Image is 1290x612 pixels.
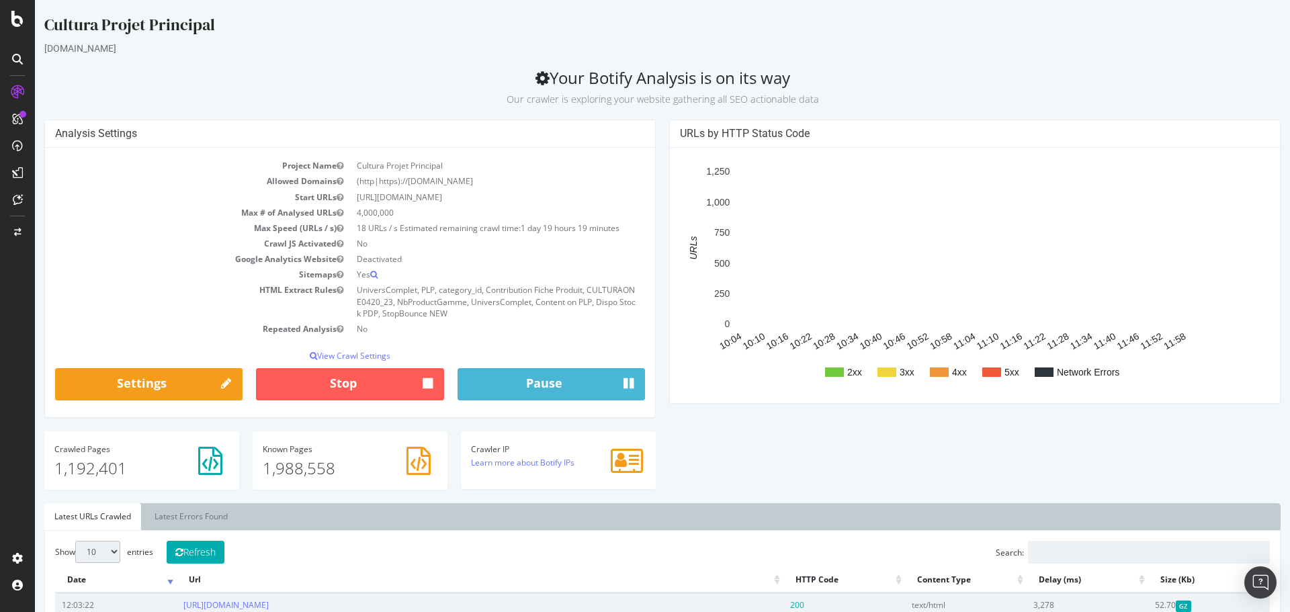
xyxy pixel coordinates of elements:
[20,173,315,189] td: Allowed Domains
[20,158,315,173] td: Project Name
[986,331,1013,351] text: 11:22
[869,331,896,351] text: 10:52
[315,282,610,320] td: UniversComplet, PLP, category_id, Contribution Fiche Produit, CULTURAONE0420_23, NbProductGamme, ...
[9,503,106,530] a: Latest URLs Crawled
[20,321,315,337] td: Repeated Analysis
[671,167,695,177] text: 1,250
[1244,566,1277,599] div: Open Intercom Messenger
[893,331,919,351] text: 10:58
[653,236,664,260] text: URLs
[940,331,966,351] text: 11:10
[142,567,748,593] th: Url: activate to sort column ascending
[19,457,194,480] p: 1,192,401
[423,368,610,400] button: Pause
[690,319,695,330] text: 0
[315,173,610,189] td: (http|https)://[DOMAIN_NAME]
[748,567,870,593] th: HTTP Code: activate to sort column ascending
[20,127,610,140] h4: Analysis Settings
[315,205,610,220] td: 4,000,000
[1080,331,1107,351] text: 11:46
[9,13,1246,42] div: Cultura Projet Principal
[963,331,990,351] text: 11:16
[221,368,408,400] button: Stop
[9,42,1246,55] div: [DOMAIN_NAME]
[683,331,709,351] text: 10:04
[110,503,203,530] a: Latest Errors Found
[706,331,732,351] text: 10:10
[645,127,1235,140] h4: URLs by HTTP Status Code
[315,189,610,205] td: [URL][DOMAIN_NAME]
[752,331,779,351] text: 10:22
[315,236,610,251] td: No
[436,445,611,453] h4: Crawler IP
[1141,601,1156,612] span: Gzipped Content
[20,205,315,220] td: Max # of Analysed URLs
[961,541,1235,564] label: Search:
[9,69,1246,106] h2: Your Botify Analysis is on its way
[19,445,194,453] h4: Pages Crawled
[812,367,827,378] text: 2xx
[1033,331,1060,351] text: 11:34
[40,541,85,563] select: Showentries
[776,331,802,351] text: 10:28
[472,93,784,105] small: Our crawler is exploring your website gathering all SEO actionable data
[315,321,610,337] td: No
[1103,331,1129,351] text: 11:52
[916,331,943,351] text: 11:04
[800,331,826,351] text: 10:34
[315,158,610,173] td: Cultura Projet Principal
[486,222,585,234] span: 1 day 19 hours 19 minutes
[679,258,695,269] text: 500
[865,367,879,378] text: 3xx
[823,331,849,351] text: 10:40
[20,350,610,361] p: View Crawl Settings
[730,331,756,351] text: 10:16
[671,197,695,208] text: 1,000
[315,267,610,282] td: Yes
[20,267,315,282] td: Sitemaps
[228,457,402,480] p: 1,988,558
[1057,331,1083,351] text: 11:40
[1022,367,1084,378] text: Network Errors
[1113,567,1235,593] th: Size (Kb): activate to sort column ascending
[755,599,769,611] span: 200
[20,236,315,251] td: Crawl JS Activated
[315,220,610,236] td: 18 URLs / s Estimated remaining crawl time:
[870,567,992,593] th: Content Type: activate to sort column ascending
[1010,331,1036,351] text: 11:28
[148,599,234,611] a: [URL][DOMAIN_NAME]
[20,189,315,205] td: Start URLs
[20,282,315,320] td: HTML Extract Rules
[679,288,695,299] text: 250
[132,541,189,564] button: Refresh
[645,158,1230,393] svg: A chart.
[993,541,1235,564] input: Search:
[917,367,932,378] text: 4xx
[20,251,315,267] td: Google Analytics Website
[20,368,208,400] a: Settings
[20,220,315,236] td: Max Speed (URLs / s)
[992,567,1113,593] th: Delay (ms): activate to sort column ascending
[970,367,984,378] text: 5xx
[679,227,695,238] text: 750
[228,445,402,453] h4: Pages Known
[20,541,118,563] label: Show entries
[315,251,610,267] td: Deactivated
[847,331,873,351] text: 10:46
[20,567,142,593] th: Date: activate to sort column ascending
[436,457,540,468] a: Learn more about Botify IPs
[1127,331,1153,351] text: 11:58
